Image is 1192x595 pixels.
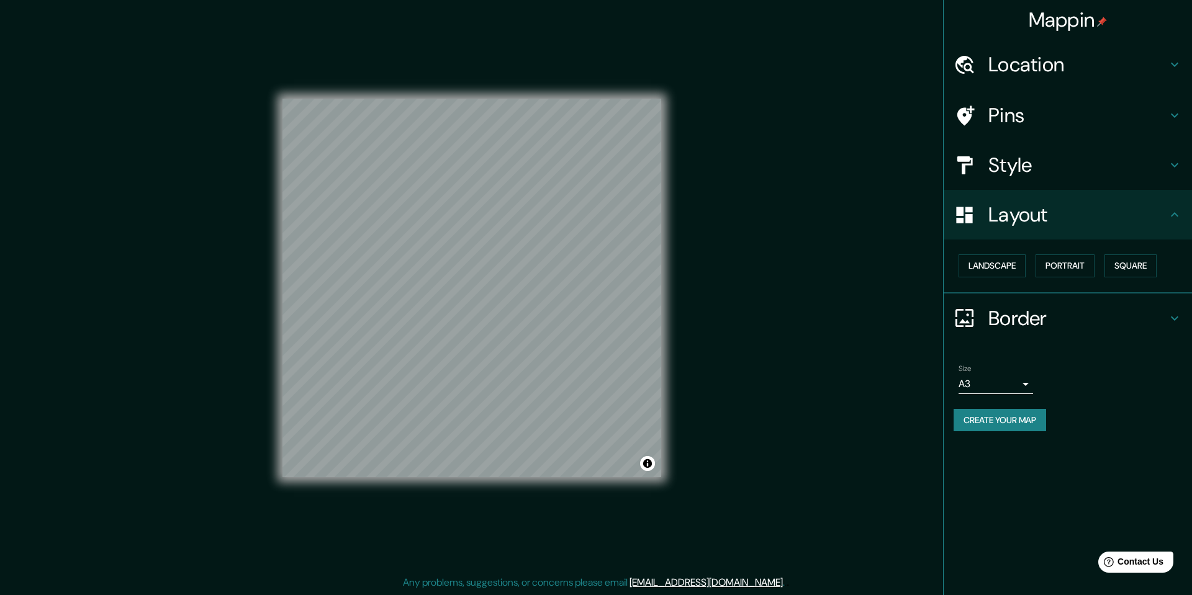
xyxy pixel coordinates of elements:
div: . [785,575,787,590]
button: Landscape [959,254,1026,277]
button: Toggle attribution [640,456,655,471]
a: [EMAIL_ADDRESS][DOMAIN_NAME] [630,576,783,589]
div: Border [944,293,1192,343]
h4: Style [988,153,1167,177]
label: Size [959,363,972,374]
h4: Border [988,306,1167,331]
button: Square [1104,254,1157,277]
canvas: Map [282,99,661,477]
h4: Pins [988,103,1167,128]
div: Style [944,140,1192,190]
img: pin-icon.png [1097,17,1107,27]
div: A3 [959,374,1033,394]
h4: Location [988,52,1167,77]
div: Layout [944,190,1192,239]
p: Any problems, suggestions, or concerns please email . [403,575,785,590]
button: Portrait [1036,254,1095,277]
div: Location [944,40,1192,89]
h4: Mappin [1029,7,1108,32]
h4: Layout [988,202,1167,227]
div: Pins [944,91,1192,140]
iframe: Help widget launcher [1081,547,1178,581]
div: . [787,575,789,590]
button: Create your map [954,409,1046,432]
